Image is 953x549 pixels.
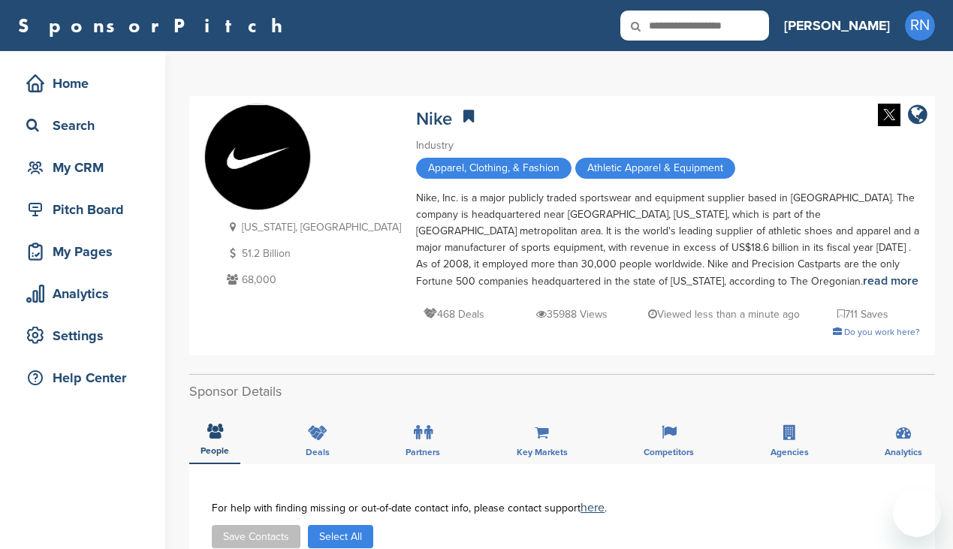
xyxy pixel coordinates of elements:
a: [PERSON_NAME] [784,9,890,42]
a: Pitch Board [15,192,150,227]
span: Agencies [771,448,809,457]
span: Competitors [644,448,694,457]
a: here [581,500,605,515]
div: My CRM [23,154,150,181]
a: Do you work here? [833,327,920,337]
span: Apparel, Clothing, & Fashion [416,158,571,179]
div: Pitch Board [23,196,150,223]
div: Industry [416,137,920,154]
span: RN [905,11,935,41]
p: 51.2 Billion [223,244,401,263]
p: 711 Saves [837,305,888,324]
div: Help Center [23,364,150,391]
a: Analytics [15,276,150,311]
img: Twitter white [878,104,900,126]
a: My CRM [15,150,150,185]
h2: Sponsor Details [189,382,935,402]
div: Search [23,112,150,139]
p: Viewed less than a minute ago [648,305,800,324]
span: Athletic Apparel & Equipment [575,158,735,179]
a: Nike [416,108,452,130]
div: Settings [23,322,150,349]
p: [US_STATE], [GEOGRAPHIC_DATA] [223,218,401,237]
a: company link [908,104,927,128]
span: Key Markets [517,448,568,457]
div: My Pages [23,238,150,265]
div: Home [23,70,150,97]
a: Search [15,108,150,143]
a: Home [15,66,150,101]
a: Help Center [15,360,150,395]
iframe: Button to launch messaging window [893,489,941,537]
a: Settings [15,318,150,353]
span: People [201,446,229,455]
button: Select All [308,525,373,548]
span: Partners [406,448,440,457]
button: Save Contacts [212,525,300,548]
a: read more [863,273,918,288]
span: Analytics [885,448,922,457]
span: Do you work here? [844,327,920,337]
p: 35988 Views [536,305,608,324]
a: SponsorPitch [18,16,292,35]
span: Deals [306,448,330,457]
div: For help with finding missing or out-of-date contact info, please contact support . [212,502,912,514]
p: 68,000 [223,270,401,289]
h3: [PERSON_NAME] [784,15,890,36]
img: Sponsorpitch & Nike [205,105,310,210]
a: My Pages [15,234,150,269]
div: Analytics [23,280,150,307]
p: 468 Deals [424,305,484,324]
div: Nike, Inc. is a major publicly traded sportswear and equipment supplier based in [GEOGRAPHIC_DATA... [416,190,920,290]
